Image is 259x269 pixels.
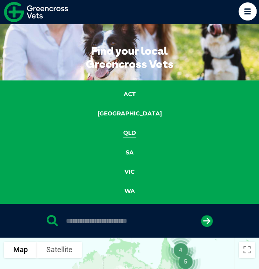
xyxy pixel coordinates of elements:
a: VIC [110,167,149,177]
button: Toggle fullscreen view [239,242,255,258]
a: [GEOGRAPHIC_DATA] [83,109,176,118]
a: WA [110,187,149,196]
button: Show satellite imagery [37,242,82,258]
button: Show street map [4,242,37,258]
a: SA [112,148,148,157]
div: 4 [162,231,199,268]
a: ACT [110,90,150,99]
a: QLD [109,128,150,138]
